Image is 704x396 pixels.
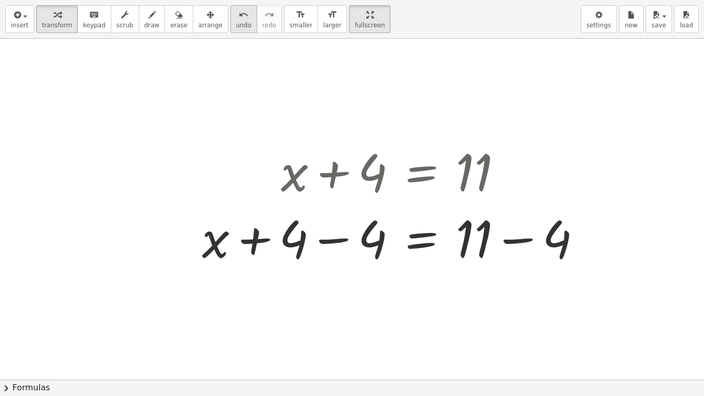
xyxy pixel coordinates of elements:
[77,5,111,33] button: keyboardkeypad
[116,22,133,29] span: scrub
[581,5,617,33] button: settings
[170,22,187,29] span: erase
[89,9,99,21] i: keyboard
[327,9,337,21] i: format_size
[11,22,28,29] span: insert
[349,5,390,33] button: fullscreen
[42,22,72,29] span: transform
[5,5,34,33] button: insert
[139,5,165,33] button: draw
[646,5,672,33] button: save
[111,5,139,33] button: scrub
[290,22,312,29] span: smaller
[198,22,223,29] span: arrange
[239,9,248,21] i: undo
[586,22,611,29] span: settings
[144,22,160,29] span: draw
[36,5,78,33] button: transform
[257,5,282,33] button: redoredo
[651,22,666,29] span: save
[164,5,193,33] button: erase
[355,22,384,29] span: fullscreen
[680,22,693,29] span: load
[193,5,228,33] button: arrange
[264,9,274,21] i: redo
[262,22,276,29] span: redo
[230,5,257,33] button: undoundo
[83,22,106,29] span: keypad
[323,22,341,29] span: larger
[625,22,638,29] span: new
[674,5,699,33] button: load
[284,5,318,33] button: format_sizesmaller
[619,5,644,33] button: new
[317,5,347,33] button: format_sizelarger
[236,22,252,29] span: undo
[296,9,306,21] i: format_size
